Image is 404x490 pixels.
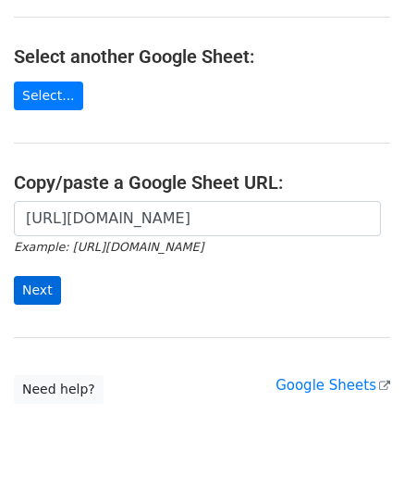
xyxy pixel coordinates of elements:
a: Need help? [14,375,104,404]
small: Example: [URL][DOMAIN_NAME] [14,240,203,254]
h4: Copy/paste a Google Sheet URL: [14,171,390,194]
input: Next [14,276,61,305]
iframe: Chat Widget [312,401,404,490]
h4: Select another Google Sheet: [14,45,390,68]
input: Paste your Google Sheet URL here [14,201,381,236]
a: Google Sheets [275,377,390,394]
a: Select... [14,82,83,110]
